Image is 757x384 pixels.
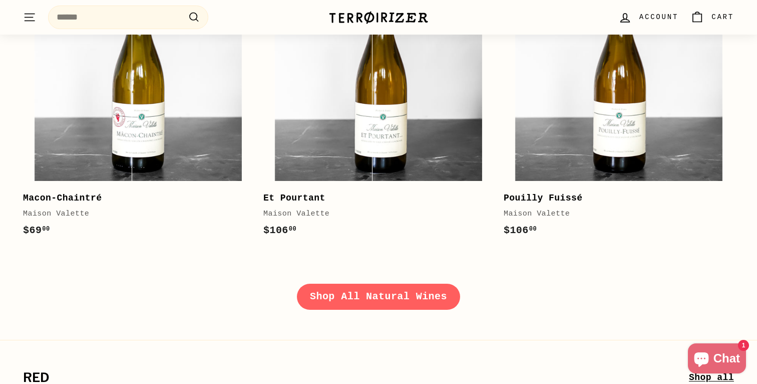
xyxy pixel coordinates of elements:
[289,226,296,233] sup: 00
[23,208,243,220] div: Maison Valette
[263,193,325,203] b: Et Pourtant
[297,284,460,310] a: Shop All Natural Wines
[685,343,749,376] inbox-online-store-chat: Shopify online store chat
[684,3,740,32] a: Cart
[612,3,684,32] a: Account
[42,226,50,233] sup: 00
[529,226,537,233] sup: 00
[504,225,537,236] span: $106
[23,193,102,203] b: Macon-Chaintré
[504,193,583,203] b: Pouilly Fuissé
[711,12,734,23] span: Cart
[263,208,484,220] div: Maison Valette
[263,225,296,236] span: $106
[23,225,50,236] span: $69
[504,208,724,220] div: Maison Valette
[639,12,678,23] span: Account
